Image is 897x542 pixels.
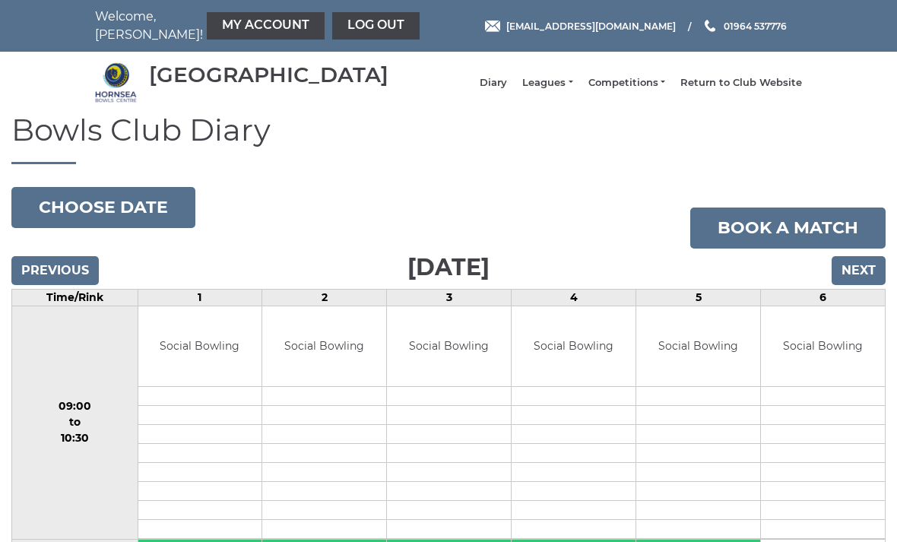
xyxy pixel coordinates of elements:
[332,12,420,40] a: Log out
[262,306,386,386] td: Social Bowling
[761,290,886,306] td: 6
[588,76,665,90] a: Competitions
[485,21,500,32] img: Email
[138,290,262,306] td: 1
[149,63,388,87] div: [GEOGRAPHIC_DATA]
[207,12,325,40] a: My Account
[95,62,137,103] img: Hornsea Bowls Centre
[832,256,886,285] input: Next
[636,290,761,306] td: 5
[724,20,787,31] span: 01964 537776
[11,113,886,164] h1: Bowls Club Diary
[138,306,262,386] td: Social Bowling
[636,306,760,386] td: Social Bowling
[387,306,511,386] td: Social Bowling
[702,19,787,33] a: Phone us 01964 537776
[11,256,99,285] input: Previous
[680,76,802,90] a: Return to Club Website
[690,208,886,249] a: Book a match
[95,8,376,44] nav: Welcome, [PERSON_NAME]!
[485,19,676,33] a: Email [EMAIL_ADDRESS][DOMAIN_NAME]
[512,306,636,386] td: Social Bowling
[12,290,138,306] td: Time/Rink
[522,76,572,90] a: Leagues
[480,76,507,90] a: Diary
[11,187,195,228] button: Choose date
[12,306,138,540] td: 09:00 to 10:30
[387,290,512,306] td: 3
[512,290,636,306] td: 4
[761,306,885,386] td: Social Bowling
[262,290,387,306] td: 2
[506,20,676,31] span: [EMAIL_ADDRESS][DOMAIN_NAME]
[705,20,715,32] img: Phone us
